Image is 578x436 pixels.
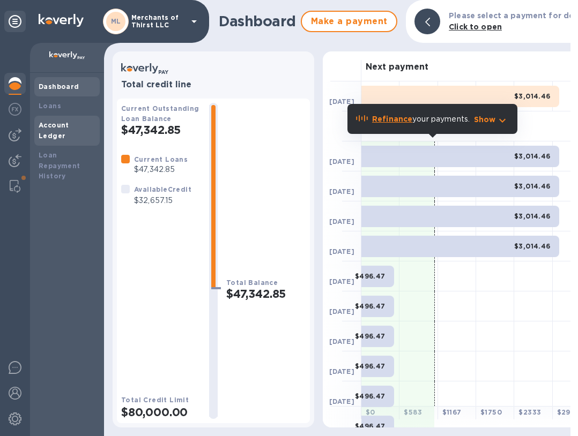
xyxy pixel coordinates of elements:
b: [DATE] [329,367,354,375]
b: [DATE] [329,247,354,255]
b: Dashboard [39,82,79,91]
b: [DATE] [329,187,354,196]
b: [DATE] [329,217,354,225]
b: $496.47 [355,392,386,400]
b: $ 1167 [442,408,462,416]
b: $496.47 [355,332,386,340]
h2: $80,000.00 [121,405,201,419]
b: [DATE] [329,397,354,405]
img: Logo [39,14,84,27]
b: Click to open [449,22,502,31]
b: $3,014.46 [514,212,551,220]
b: Loans [39,102,61,110]
h3: Next payment [366,62,428,72]
button: Make a payment [301,11,397,32]
p: $47,342.85 [134,164,188,175]
h3: Total credit line [121,80,306,90]
b: $ 2917 [557,408,578,416]
b: $3,014.46 [514,92,551,100]
b: $ 1750 [480,408,502,416]
b: $3,014.46 [514,242,551,250]
img: Foreign exchange [9,103,21,116]
b: $3,014.46 [514,152,551,160]
b: [DATE] [329,97,354,106]
b: $496.47 [355,422,386,430]
b: ML [111,17,121,25]
h1: Dashboard [219,13,295,30]
span: Make a payment [310,15,388,28]
h2: $47,342.85 [121,123,201,137]
b: Total Credit Limit [121,396,189,404]
b: $3,014.46 [514,182,551,190]
p: $32,657.15 [134,195,191,206]
h2: $47,342.85 [226,287,306,300]
b: [DATE] [329,157,354,166]
b: Current Outstanding Loan Balance [121,104,199,123]
b: $496.47 [355,272,386,280]
button: Show [474,114,509,125]
div: Unpin categories [4,11,26,32]
b: Total Balance [226,279,278,287]
b: $ 2333 [518,408,541,416]
p: Show [474,114,496,125]
p: Merchants of Thirst LLC [131,14,185,29]
b: Refinance [372,115,412,123]
b: Account Ledger [39,121,69,140]
b: $496.47 [355,302,386,310]
b: Current Loans [134,155,188,163]
b: Available Credit [134,185,191,193]
b: $496.47 [355,362,386,370]
b: [DATE] [329,307,354,315]
b: Loan Repayment History [39,151,80,181]
b: [DATE] [329,277,354,285]
p: your payments. [372,114,470,125]
b: [DATE] [329,337,354,345]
